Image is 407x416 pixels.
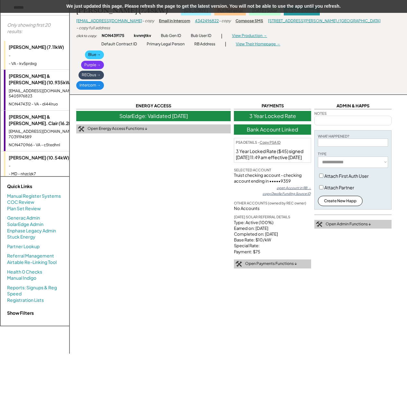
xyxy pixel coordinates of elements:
[236,41,280,47] div: View Their Homepage →
[260,140,281,144] u: Copy PSA ID
[316,222,322,227] img: tool-icon.png
[7,193,61,199] a: Manual Register Systems
[9,53,88,59] div: -
[191,33,211,39] div: Bub User ID
[219,18,231,24] div: - copy
[225,41,226,47] div: |
[236,261,242,267] img: tool-icon.png
[9,163,88,169] div: -
[85,50,104,59] div: Blue →
[7,275,36,281] a: Manual Indigo
[7,285,63,297] a: Reports: Signups & Reg Speed
[76,111,231,121] div: SolarEdge: Validated [DATE]
[7,183,71,190] div: Quick Links
[9,73,88,86] div: [PERSON_NAME] & [PERSON_NAME] (10.935kW)
[7,234,35,240] a: Stuck Energy
[277,185,311,190] div: open Account in RB →
[9,44,88,50] div: [PERSON_NAME] (7.11kW)
[7,269,42,275] a: Health 0 Checks
[195,18,219,23] a: 4342496822
[9,129,88,140] div: [EMAIL_ADDRESS][DOMAIN_NAME] - 7039194589
[234,103,311,109] div: PAYMENTS
[234,111,311,121] div: 3 Year Locked Rate
[7,22,63,34] div: Only showing first 20 results:
[147,41,185,47] div: Primary Legal Person
[142,18,154,24] div: - copy
[102,33,124,39] div: NON439175
[314,111,327,116] div: NOTES
[78,126,84,132] img: tool-icon.png
[7,243,40,250] a: Partner Lookup
[245,261,297,267] div: Open Payments Functions ↓
[161,33,181,39] div: Bub Gen ID
[159,18,190,24] div: Email in Intercom
[234,205,260,211] div: No Accounts
[101,41,137,47] div: Default Contract ID
[9,102,88,107] div: NON474312 - VA - di44lruo
[234,167,271,172] div: SELECTED ACCOUNT
[134,33,151,39] div: kvnmjtkv
[76,6,168,15] div: [PERSON_NAME] (7.48kW)
[76,18,142,23] a: [EMAIL_ADDRESS][DOMAIN_NAME]
[9,88,88,99] div: [EMAIL_ADDRESS][DOMAIN_NAME] - 5405976823
[76,33,97,38] div: click to copy:
[9,155,88,161] div: [PERSON_NAME] (10.54kW)
[234,201,306,205] div: OTHER ACCOUNTS (owned by REC owner)
[234,138,282,146] div: PSA DETAILS -
[9,142,88,148] div: NON470966 - VA - c5tedhnl
[79,71,104,79] div: RECbus →
[9,114,88,126] div: [PERSON_NAME] & [PERSON_NAME]. Clair (16.2kW)
[7,228,56,234] a: Enphase Legacy Admin
[7,199,34,205] a: COC Review
[234,147,311,162] div: 3 Year Locked Rate ($45) signed [DATE] 11:49 am effective [DATE]
[7,259,57,266] a: Airtable Re-Linking Tool
[318,151,327,156] div: TYPE
[76,103,231,109] div: ENERGY ACCESS
[318,134,349,139] div: WHAT HAPPENED?
[7,253,54,259] a: Referral Management
[76,81,104,90] div: Intercom →
[7,310,34,316] strong: Show Filters
[236,18,263,24] div: Compose SMS
[221,33,222,39] div: |
[7,215,40,221] a: Generac Admin
[232,33,267,39] div: View Production →
[9,61,88,67] div: - VA - kv5prdxg
[7,205,41,212] a: Plan Set Review
[324,173,369,179] label: Attach First Auth User
[263,191,310,196] div: copy Dwolla Funding Source ID
[194,41,215,47] div: RB Address
[324,185,354,190] label: Attach Partner
[234,172,311,184] div: Truist checking account - checking account ending in •••••9359
[9,171,88,177] div: - MD - nhzclzk7
[234,214,290,219] div: [DATE] SOLAR REFERRAL DETAILS
[326,222,371,227] div: Open Admin Functions ↓
[7,221,43,228] a: SolarEdge Admin
[76,25,110,31] div: - copy full address
[234,220,311,255] div: Type: Active (100%) Earned on: [DATE] Completed on: [DATE] Base Rate: $10/kW Special Rate: Paymen...
[81,61,104,69] div: Purple →
[318,196,363,206] button: Create New Happ
[314,103,392,109] div: ADMIN & HAPPS
[234,124,311,135] div: Bank Account Linked
[7,297,44,303] a: Registration Lists
[268,18,381,23] a: [STREET_ADDRESS][PERSON_NAME] / [GEOGRAPHIC_DATA]
[88,126,147,131] div: Open Energy Access Functions ↓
